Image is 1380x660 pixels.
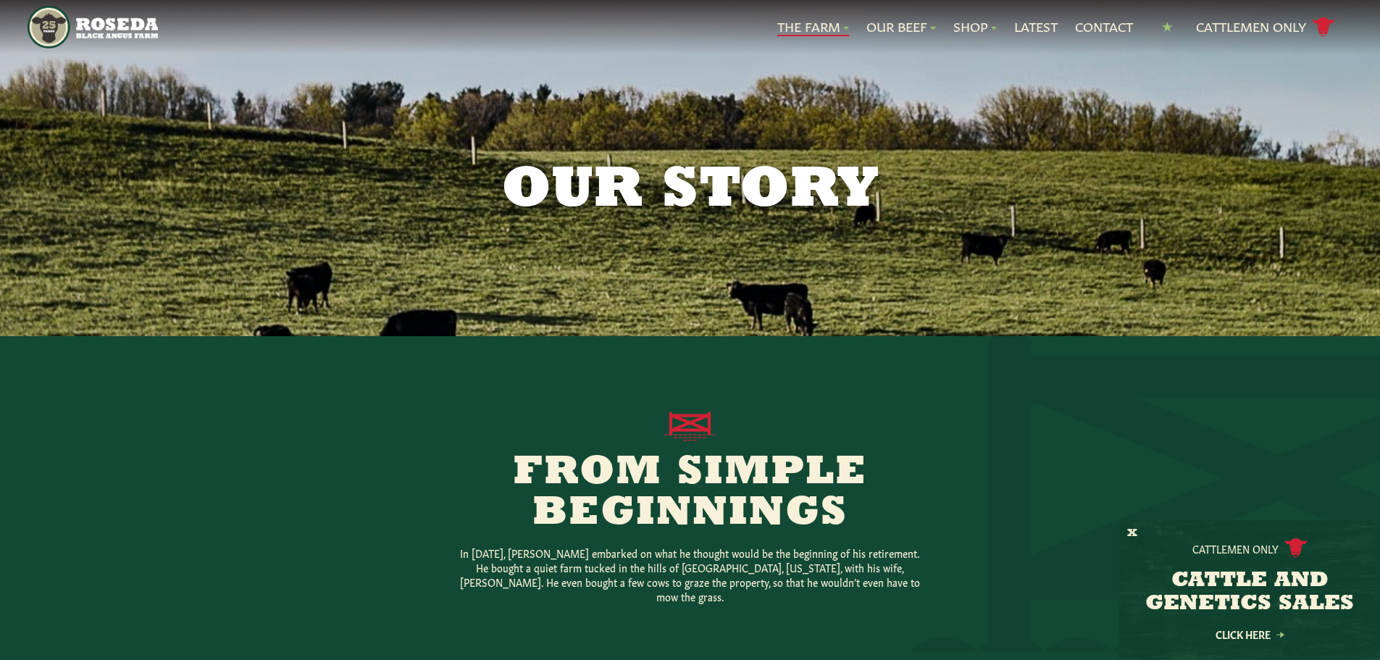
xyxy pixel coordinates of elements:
img: cattle-icon.svg [1284,538,1308,558]
h1: Our Story [319,162,1061,220]
a: Latest [1014,17,1058,36]
p: In [DATE], [PERSON_NAME] embarked on what he thought would be the beginning of his retirement. He... [459,546,922,603]
h3: CATTLE AND GENETICS SALES [1137,569,1362,616]
h2: From Simple Beginnings [412,453,969,534]
a: Click Here [1184,630,1315,639]
a: The Farm [777,17,849,36]
a: Cattlemen Only [1196,14,1335,40]
a: Contact [1075,17,1133,36]
img: https://roseda.com/wp-content/uploads/2021/05/roseda-25-header.png [28,6,157,49]
button: X [1127,526,1137,541]
a: Shop [953,17,997,36]
p: Cattlemen Only [1192,541,1279,556]
a: Our Beef [866,17,936,36]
